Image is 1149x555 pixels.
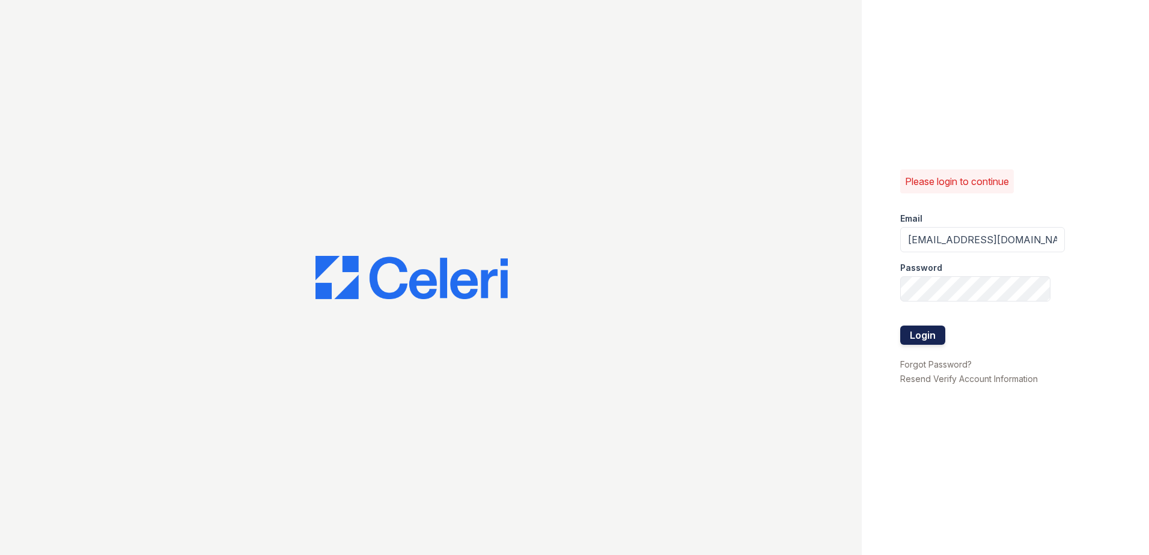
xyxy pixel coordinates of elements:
[315,256,508,299] img: CE_Logo_Blue-a8612792a0a2168367f1c8372b55b34899dd931a85d93a1a3d3e32e68fde9ad4.png
[905,174,1009,189] p: Please login to continue
[900,359,972,369] a: Forgot Password?
[900,262,942,274] label: Password
[900,374,1038,384] a: Resend Verify Account Information
[900,213,922,225] label: Email
[900,326,945,345] button: Login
